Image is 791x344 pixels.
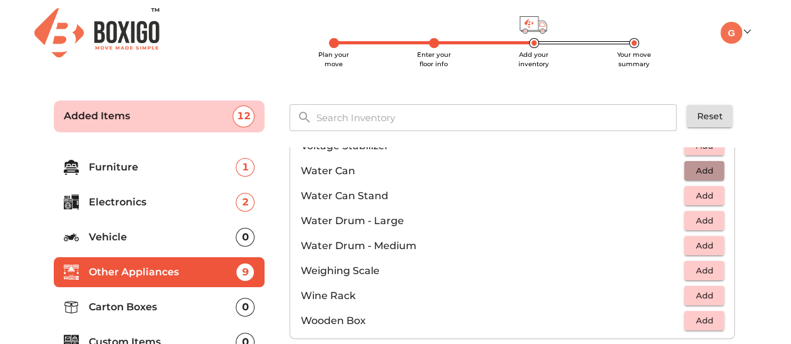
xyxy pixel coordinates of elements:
[684,211,724,230] button: Add
[89,230,236,245] p: Vehicle
[236,158,254,177] div: 1
[318,51,349,68] span: Plan your move
[300,189,684,204] p: Water Can Stand
[300,288,684,303] p: Wine Rack
[308,104,685,131] input: Search Inventory
[89,265,236,280] p: Other Appliances
[300,164,684,179] p: Water Can
[684,261,724,280] button: Add
[690,313,718,328] span: Add
[300,263,684,278] p: Weighing Scale
[233,106,254,127] div: 12
[690,238,718,253] span: Add
[236,298,254,317] div: 0
[89,195,236,210] p: Electronics
[89,160,236,175] p: Furniture
[64,109,233,124] p: Added Items
[34,8,159,57] img: Boxigo
[684,286,724,305] button: Add
[690,288,718,303] span: Add
[417,51,451,68] span: Enter your floor info
[690,214,718,228] span: Add
[236,263,254,282] div: 9
[300,313,684,328] p: Wooden Box
[236,193,254,212] div: 2
[89,300,236,315] p: Carton Boxes
[300,238,684,253] p: Water Drum - Medium
[690,189,718,203] span: Add
[300,214,684,229] p: Water Drum - Large
[690,263,718,278] span: Add
[697,109,722,124] span: Reset
[684,236,724,255] button: Add
[518,51,549,68] span: Add your inventory
[617,51,651,68] span: Your move summary
[684,311,724,330] button: Add
[236,228,254,247] div: 0
[684,186,724,205] button: Add
[690,164,718,178] span: Add
[687,105,732,128] button: Reset
[684,161,724,180] button: Add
